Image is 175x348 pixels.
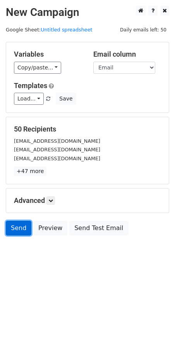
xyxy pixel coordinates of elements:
[14,138,100,144] small: [EMAIL_ADDRESS][DOMAIN_NAME]
[41,27,92,33] a: Untitled spreadsheet
[117,27,169,33] a: Daily emails left: 50
[14,125,161,133] h5: 50 Recipients
[33,221,67,235] a: Preview
[136,311,175,348] iframe: Chat Widget
[6,221,31,235] a: Send
[56,93,76,105] button: Save
[6,6,169,19] h2: New Campaign
[69,221,128,235] a: Send Test Email
[14,62,61,74] a: Copy/paste...
[14,93,44,105] a: Load...
[14,156,100,161] small: [EMAIL_ADDRESS][DOMAIN_NAME]
[14,166,46,176] a: +47 more
[117,26,169,34] span: Daily emails left: 50
[14,196,161,205] h5: Advanced
[14,50,82,59] h5: Variables
[14,81,47,90] a: Templates
[6,27,93,33] small: Google Sheet:
[14,147,100,152] small: [EMAIL_ADDRESS][DOMAIN_NAME]
[93,50,161,59] h5: Email column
